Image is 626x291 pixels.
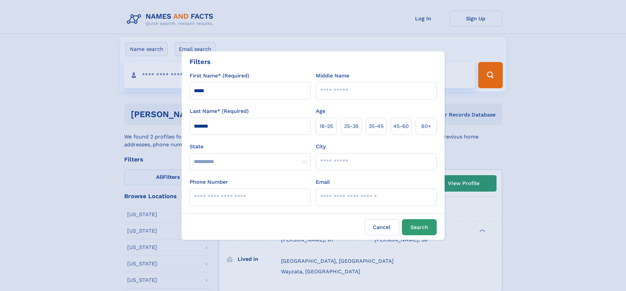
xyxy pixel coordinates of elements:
[316,72,349,80] label: Middle Name
[421,122,431,130] span: 60+
[190,107,249,115] label: Last Name* (Required)
[369,122,383,130] span: 35‑45
[190,143,311,151] label: State
[402,219,437,235] button: Search
[319,122,333,130] span: 18‑25
[316,143,326,151] label: City
[190,72,249,80] label: First Name* (Required)
[316,178,330,186] label: Email
[190,57,211,67] div: Filters
[344,122,359,130] span: 25‑35
[393,122,409,130] span: 45‑60
[316,107,325,115] label: Age
[190,178,228,186] label: Phone Number
[364,219,399,235] label: Cancel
